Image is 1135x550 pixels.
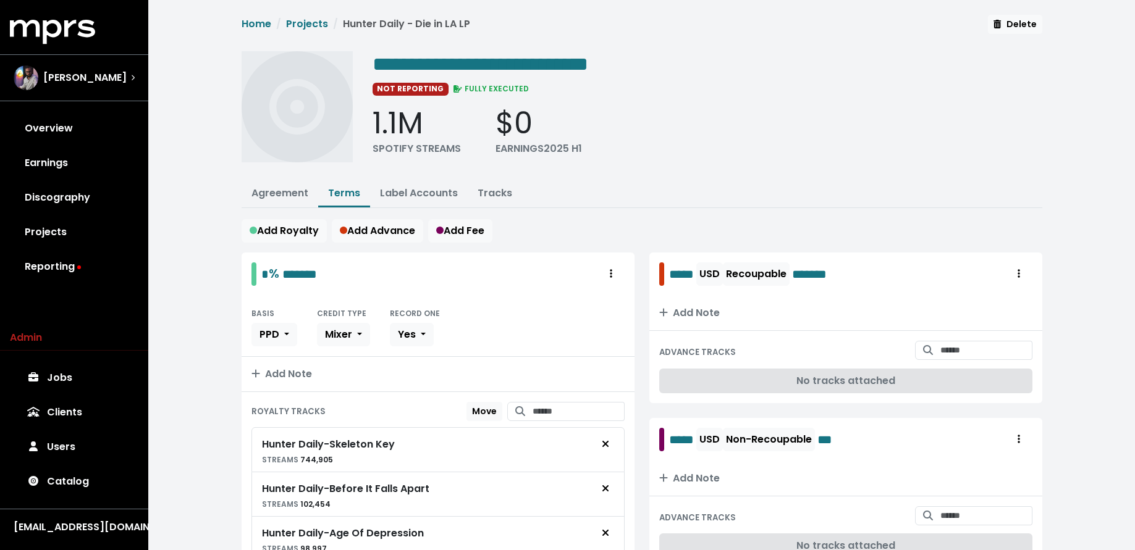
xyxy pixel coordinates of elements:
[592,522,619,545] button: Remove royalty target
[726,432,812,446] span: Non-Recoupable
[994,18,1036,30] span: Delete
[380,186,458,200] a: Label Accounts
[533,402,625,421] input: Search for tracks by title and link them to this royalty
[10,464,138,499] a: Catalog
[496,141,582,156] div: EARNINGS 2025 H1
[10,360,138,395] a: Jobs
[597,262,625,286] button: Royalty administration options
[428,219,492,243] button: Add Fee
[472,405,497,417] span: Move
[10,430,138,464] a: Users
[242,357,635,391] button: Add Note
[940,506,1032,525] input: Search for tracks by title and link them to this advance
[726,267,787,281] span: Recoupable
[390,323,434,346] button: Yes
[328,186,360,200] a: Terms
[669,265,694,283] span: Edit value
[696,428,723,451] button: USD
[940,341,1032,360] input: Search for tracks by title and link them to this advance
[251,406,326,417] small: ROYALTY TRACKS
[10,180,138,215] a: Discography
[988,15,1042,34] button: Delete
[373,54,588,74] span: Edit value
[723,262,790,286] button: Recoupable
[373,141,461,156] div: SPOTIFY STREAMS
[269,265,279,282] span: %
[332,219,423,243] button: Add Advance
[262,481,429,496] div: Hunter Daily - Before It Falls Apart
[317,308,366,319] small: CREDIT TYPE
[242,219,327,243] button: Add Royalty
[649,296,1042,330] button: Add Note
[14,520,135,535] div: [EMAIL_ADDRESS][DOMAIN_NAME]
[723,428,815,451] button: Non-Recoupable
[317,323,370,346] button: Mixer
[10,111,138,146] a: Overview
[262,437,395,452] div: Hunter Daily - Skeleton Key
[250,223,319,238] span: Add Royalty
[390,308,440,319] small: RECORD ONE
[1005,262,1032,286] button: Royalty administration options
[792,265,827,283] span: Edit value
[10,249,138,284] a: Reporting
[10,24,95,38] a: mprs logo
[242,17,470,41] nav: breadcrumb
[373,106,461,141] div: 1.1M
[699,432,720,446] span: USD
[242,51,353,162] img: Album cover for this project
[659,306,720,320] span: Add Note
[251,308,274,319] small: BASIS
[478,186,512,200] a: Tracks
[436,223,484,238] span: Add Fee
[251,323,297,346] button: PPD
[259,327,279,341] span: PPD
[496,106,582,141] div: $0
[699,267,720,281] span: USD
[10,146,138,180] a: Earnings
[261,268,269,280] span: Edit value
[286,17,328,31] a: Projects
[262,499,298,509] span: STREAMS
[262,454,298,465] span: STREAMS
[328,17,470,31] li: Hunter Daily - Die in LA LP
[398,327,416,341] span: Yes
[14,65,38,90] img: The selected account / producer
[242,17,271,31] a: Home
[251,186,308,200] a: Agreement
[10,215,138,249] a: Projects
[262,454,333,465] small: 744,905
[262,499,331,509] small: 102,454
[282,268,317,280] span: Edit value
[10,395,138,430] a: Clients
[659,512,736,523] small: ADVANCE TRACKS
[340,223,415,238] span: Add Advance
[451,83,529,94] span: FULLY EXECUTED
[659,346,736,358] small: ADVANCE TRACKS
[696,262,723,286] button: USD
[817,430,832,449] span: Edit value
[592,477,619,501] button: Remove royalty target
[10,519,138,535] button: [EMAIL_ADDRESS][DOMAIN_NAME]
[373,83,449,95] span: NOT REPORTING
[649,461,1042,496] button: Add Note
[43,70,127,85] span: [PERSON_NAME]
[262,526,424,541] div: Hunter Daily - Age Of Depression
[325,327,352,341] span: Mixer
[592,433,619,456] button: Remove royalty target
[659,369,1032,393] div: No tracks attached
[251,367,312,381] span: Add Note
[659,471,720,485] span: Add Note
[466,402,502,421] button: Move
[1005,428,1032,451] button: Royalty administration options
[669,430,694,449] span: Edit value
